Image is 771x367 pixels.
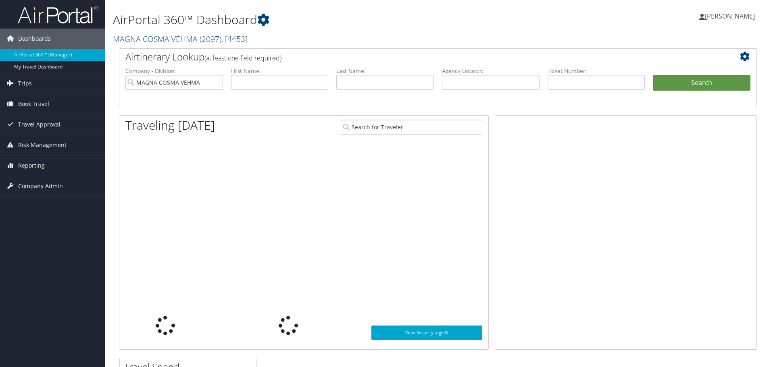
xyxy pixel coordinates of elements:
[125,67,223,75] label: Company - Division:
[336,67,434,75] label: Last Name:
[705,12,755,21] span: [PERSON_NAME]
[341,120,482,135] input: Search for Traveler
[125,50,697,64] h2: Airtinerary Lookup
[113,33,248,44] a: MAGNA COSMA VEHMA
[18,5,98,24] img: airportal-logo.png
[204,54,281,62] span: (at least one field required)
[548,67,645,75] label: Ticket Number:
[18,73,32,93] span: Trips
[18,29,51,49] span: Dashboards
[125,117,215,134] h1: Traveling [DATE]
[231,67,329,75] label: First Name:
[653,75,750,91] button: Search
[18,176,63,196] span: Company Admin
[442,67,540,75] label: Agency Locator:
[221,33,248,44] span: , [ 4453 ]
[18,135,67,155] span: Risk Management
[18,114,60,135] span: Travel Approval
[18,156,45,176] span: Reporting
[18,94,49,114] span: Book Travel
[699,4,763,28] a: [PERSON_NAME]
[371,326,482,340] a: View SecurityLogic®
[113,11,546,28] h1: AirPortal 360™ Dashboard
[200,33,221,44] span: ( 2097 )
